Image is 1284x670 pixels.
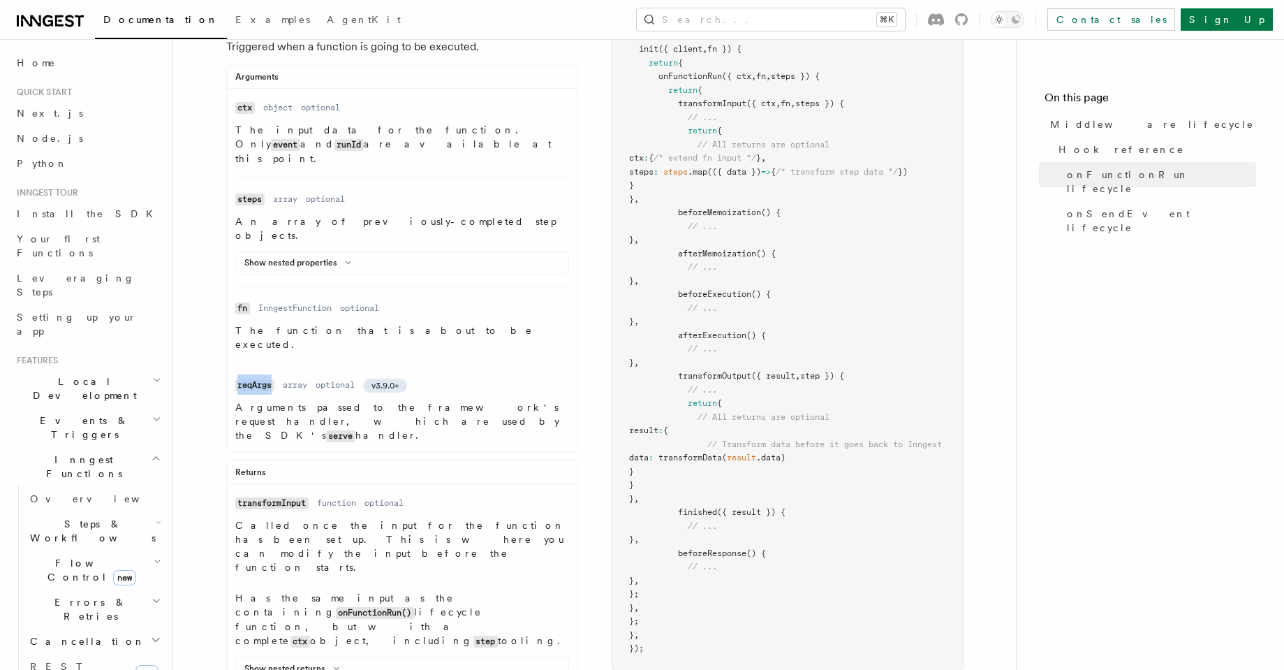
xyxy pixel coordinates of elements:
span: onSendEvent lifecycle [1067,207,1256,235]
span: result [629,425,658,435]
p: The input data for the function. Only and are available at this point. [235,123,569,166]
span: (({ data }) [707,167,761,177]
code: reqArgs [235,379,274,391]
span: { [698,85,702,95]
dd: optional [364,497,404,509]
span: finished [678,507,717,517]
span: => [761,167,771,177]
a: onFunctionRun lifecycle [1061,162,1256,201]
span: return [649,58,678,68]
dd: object [263,102,293,113]
a: Install the SDK [11,201,164,226]
span: Inngest Functions [11,453,151,481]
span: , [732,31,737,41]
span: onFunctionRun [658,71,722,81]
dd: optional [340,303,379,314]
span: Documentation [103,14,219,25]
span: Events & Triggers [11,414,152,442]
p: Has the same input as the containing lifecycle function, but with a complete object, including to... [235,591,569,648]
button: Inngest Functions [11,447,164,486]
span: fn [756,71,766,81]
span: : [649,31,654,41]
span: Flow Control [24,556,154,584]
code: steps [235,194,265,205]
span: Local Development [11,374,152,402]
span: AgentKit [327,14,401,25]
span: result [727,453,756,463]
button: Errors & Retries [24,590,164,629]
a: onSendEvent lifecycle [1061,201,1256,240]
span: Leveraging Steps [17,272,135,298]
span: Cancellation [24,634,145,648]
span: () { [761,207,781,217]
p: Called once the input for the function has been set up. This is where you can modify the input be... [235,518,569,574]
span: , [751,71,756,81]
code: step [473,636,498,648]
button: Cancellation [24,629,164,654]
span: beforeResponse [678,548,746,558]
span: , [634,316,639,326]
code: event [271,139,300,151]
span: step }) { [800,371,844,381]
span: return [668,85,698,95]
span: // ... [688,385,717,395]
span: Your first Functions [17,233,100,258]
code: runId [334,139,364,151]
a: Overview [24,486,164,511]
span: steps [663,167,688,177]
code: fn [235,303,250,314]
a: Home [11,50,164,75]
span: }; [629,589,639,599]
span: // All returns are optional [698,140,829,150]
span: } [629,194,634,204]
span: // ... [688,221,717,231]
span: } [629,494,634,504]
span: "My Middleware" [658,31,732,41]
span: fn }) { [707,44,741,54]
span: { [771,167,776,177]
dd: optional [301,102,340,113]
dd: array [273,194,297,205]
span: // ... [688,112,717,122]
span: return [688,126,717,136]
span: ctx [629,153,644,163]
span: init [639,44,658,54]
span: , [634,603,639,613]
button: Flow Controlnew [24,551,164,590]
span: Errors & Retries [24,595,152,623]
p: An array of previously-completed step objects. [235,214,569,242]
code: onFunctionRun() [336,607,414,619]
span: } [629,576,634,585]
span: { [663,425,668,435]
span: { [649,153,654,163]
h4: On this page [1045,89,1256,112]
span: , [634,494,639,504]
span: } [629,603,634,613]
span: } [629,276,634,286]
a: Setting up your app [11,305,164,344]
button: Events & Triggers [11,408,164,447]
dd: array [283,379,307,391]
span: , [634,194,639,204]
span: () { [751,289,771,299]
span: } [629,235,634,245]
span: afterMemoization [678,249,756,258]
span: } [629,467,634,476]
span: () { [756,249,776,258]
span: , [702,44,707,54]
span: }; [629,616,639,626]
dd: function [317,497,356,509]
span: , [634,276,639,286]
span: // All returns are optional [698,412,829,422]
a: Middleware lifecycle [1045,112,1256,137]
div: Returns [227,467,577,484]
code: ctx [235,102,255,114]
span: , [634,576,639,585]
a: Node.js [11,126,164,151]
span: Install the SDK [17,208,161,219]
span: data [629,453,649,463]
button: Show nested properties [244,257,357,268]
div: Arguments [227,71,577,89]
span: .data) [756,453,785,463]
span: // ... [688,344,717,354]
